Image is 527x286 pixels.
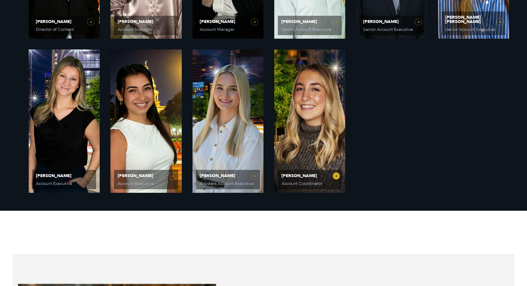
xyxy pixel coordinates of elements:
span: Senior Account Executive [445,27,500,32]
span: [PERSON_NAME] [363,19,420,24]
a: View Bio for Dani Smith [274,49,345,193]
span: [PERSON_NAME] [200,19,256,24]
span: Account Executive [36,181,91,186]
span: Senior Account Executive [281,27,337,32]
span: Account Coordinator [281,181,337,186]
a: View Bio for Sydney Miner [29,49,100,193]
span: [PERSON_NAME] [36,19,92,24]
span: Senior Account Executive [363,27,418,32]
span: Account Manager [118,27,173,32]
span: [PERSON_NAME] [200,173,256,178]
a: View Bio for Elizabeth Kalwick [193,49,263,193]
span: [PERSON_NAME] [PERSON_NAME] [445,15,502,24]
a: View Bio for Laura Corona [110,49,181,193]
span: Director of Content [36,27,91,32]
span: [PERSON_NAME] [36,173,92,178]
span: [PERSON_NAME] [281,173,338,178]
span: Account Manager [200,27,255,32]
span: [PERSON_NAME] [118,173,174,178]
span: [PERSON_NAME] [118,19,174,24]
span: Account Executive [118,181,173,186]
span: [PERSON_NAME] [281,19,338,24]
span: Assistant Account Executive [200,181,255,186]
